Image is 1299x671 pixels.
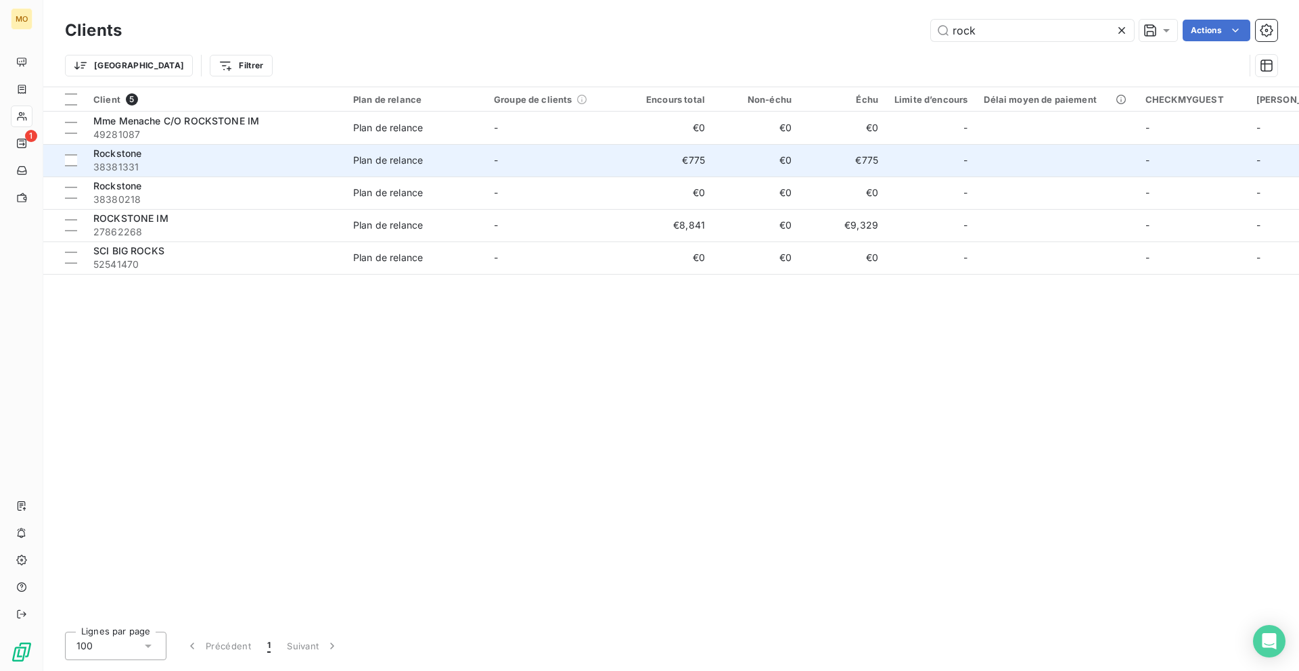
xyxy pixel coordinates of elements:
span: - [1256,219,1260,231]
div: MO [11,8,32,30]
div: Échu [808,94,878,105]
button: Suivant [279,632,347,660]
div: Délai moyen de paiement [984,94,1129,105]
div: Plan de relance [353,218,423,232]
span: Rockstone [93,180,141,191]
span: Client [93,94,120,105]
span: - [1256,187,1260,198]
span: - [963,121,967,135]
div: Open Intercom Messenger [1253,625,1285,657]
span: - [494,252,498,263]
td: €0 [800,241,886,274]
button: 1 [259,632,279,660]
div: Encours total [635,94,705,105]
td: €775 [800,144,886,177]
td: €0 [800,112,886,144]
div: CHECKMYGUEST [1145,94,1240,105]
span: 49281087 [93,128,337,141]
span: Mme Menache C/O ROCKSTONE IM [93,115,259,126]
span: 1 [25,130,37,142]
span: 5 [126,93,138,106]
span: - [1145,219,1149,231]
div: Non-échu [721,94,792,105]
span: - [494,187,498,198]
span: - [963,218,967,232]
span: - [494,154,498,166]
td: €0 [713,177,800,209]
button: Précédent [177,632,259,660]
span: - [963,251,967,264]
div: Plan de relance [353,251,423,264]
h3: Clients [65,18,122,43]
td: €0 [713,112,800,144]
td: €0 [713,144,800,177]
span: Rockstone [93,147,141,159]
td: €9,329 [800,209,886,241]
span: - [1256,154,1260,166]
button: [GEOGRAPHIC_DATA] [65,55,193,76]
span: - [963,154,967,167]
span: ROCKSTONE IM [93,212,168,224]
div: Plan de relance [353,186,423,200]
input: Rechercher [931,20,1134,41]
span: - [1145,154,1149,166]
span: - [494,122,498,133]
td: €0 [626,241,713,274]
span: - [963,186,967,200]
div: Plan de relance [353,154,423,167]
td: €0 [713,209,800,241]
td: €8,841 [626,209,713,241]
td: €0 [626,177,713,209]
td: €0 [626,112,713,144]
span: - [1145,252,1149,263]
span: 27862268 [93,225,337,239]
button: Actions [1183,20,1250,41]
span: 38380218 [93,193,337,206]
span: - [1145,187,1149,198]
span: 52541470 [93,258,337,271]
span: - [1256,252,1260,263]
td: €0 [800,177,886,209]
span: 100 [76,639,93,653]
button: Filtrer [210,55,272,76]
span: 1 [267,639,271,653]
td: €0 [713,241,800,274]
img: Logo LeanPay [11,641,32,663]
span: - [494,219,498,231]
span: 38381331 [93,160,337,174]
td: €775 [626,144,713,177]
span: - [1145,122,1149,133]
div: Limite d’encours [894,94,967,105]
span: SCI BIG ROCKS [93,245,164,256]
span: - [1256,122,1260,133]
div: Plan de relance [353,94,478,105]
div: Plan de relance [353,121,423,135]
span: Groupe de clients [494,94,572,105]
